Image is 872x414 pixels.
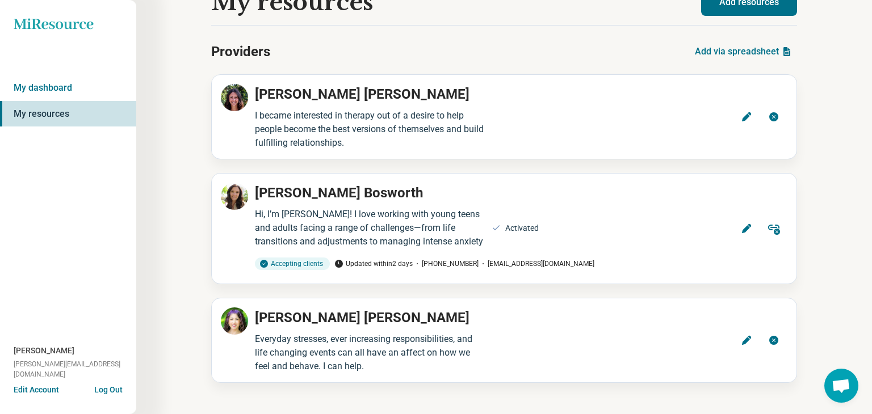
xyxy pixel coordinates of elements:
p: [PERSON_NAME] [PERSON_NAME] [255,307,469,328]
div: Activated [505,222,539,234]
p: [PERSON_NAME] [PERSON_NAME] [255,84,469,104]
p: [PERSON_NAME] Bosworth [255,183,423,203]
div: Everyday stresses, ever increasing responsibilities, and life changing events can all have an aff... [255,332,485,373]
span: [PHONE_NUMBER] [413,259,479,269]
button: Edit Account [14,384,59,396]
button: Log Out [94,384,123,393]
button: Add via spreadsheet [690,38,797,65]
span: [PERSON_NAME] [14,345,74,357]
h2: Providers [211,41,270,62]
span: [PERSON_NAME][EMAIL_ADDRESS][DOMAIN_NAME] [14,359,136,379]
a: Open chat [824,369,858,403]
div: I became interested in therapy out of a desire to help people become the best versions of themsel... [255,109,485,150]
span: [EMAIL_ADDRESS][DOMAIN_NAME] [479,259,594,269]
span: Updated within 2 days [334,259,413,269]
div: Hi, I’m [PERSON_NAME]! I love working with young teens and adults facing a range of challenges—fr... [255,208,485,248]
div: Accepting clients [255,257,330,270]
